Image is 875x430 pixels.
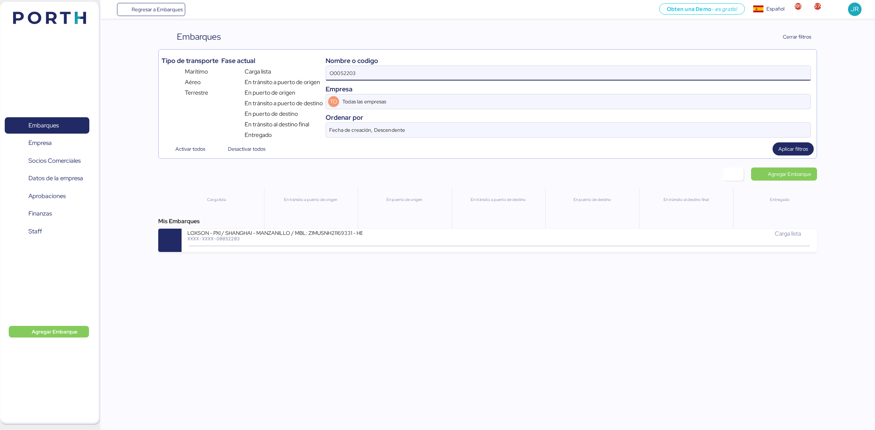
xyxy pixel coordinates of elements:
[162,56,218,66] div: Tipo de transporte
[5,188,89,204] a: Aprobaciones
[158,217,817,226] div: Mis Embarques
[766,5,785,13] div: Español
[5,117,89,134] a: Embarques
[214,142,271,155] button: Desactivar todos
[28,120,59,131] span: Embarques
[185,78,201,87] span: Aéreo
[783,32,811,41] span: Cerrar filtros
[132,5,183,14] span: Regresar a Embarques
[775,230,801,237] span: Carga lista
[221,56,322,66] div: Fase actual
[768,170,811,178] span: Agregar Embarque
[5,135,89,151] a: Empresa
[32,327,77,336] span: Agregar Embarque
[5,223,89,240] a: Staff
[330,98,337,106] span: TO
[5,205,89,222] a: Finanzas
[28,138,52,148] span: Empresa
[173,197,260,203] div: Carga lista
[245,110,298,118] span: En puerto de destino
[751,167,817,181] a: Agregar Embarque
[5,153,89,169] a: Socios Comerciales
[326,56,811,66] div: Nombre o codigo
[105,3,117,16] button: Menu
[245,88,295,97] span: En puerto de origen
[28,191,66,201] span: Aprobaciones
[245,131,272,139] span: Entregado
[361,197,448,203] div: En puerto de origen
[642,197,730,203] div: En tránsito al destino final
[28,155,81,166] span: Socios Comerciales
[778,145,808,153] span: Aplicar filtros
[267,197,354,203] div: En tránsito a puerto de origen
[851,4,859,14] span: JR
[177,30,221,43] div: Embarques
[187,229,362,236] div: LOXSON - PXI / SHANGHAI - MANZANILLO / MBL: ZIMUSNH21169331 - HBL: CSSE250812890 / 2X40HQ
[326,113,811,122] div: Ordenar por
[768,30,817,43] button: Cerrar filtros
[185,67,208,76] span: Marítimo
[9,326,89,338] button: Agregar Embarque
[245,120,309,129] span: En tránsito al destino final
[28,173,83,184] span: Datos de la empresa
[162,142,211,155] button: Activar todos
[245,99,323,108] span: En tránsito a puerto de destino
[28,226,42,237] span: Staff
[455,197,542,203] div: En tránsito a puerto de destino
[228,145,265,153] span: Desactivar todos
[28,208,52,219] span: Finanzas
[326,84,811,94] div: Empresa
[245,67,271,76] span: Carga lista
[341,94,790,109] input: TO
[185,88,208,97] span: Terrestre
[773,142,814,155] button: Aplicar filtros
[549,197,636,203] div: En puerto de destino
[175,145,205,153] span: Activar todos
[5,170,89,187] a: Datos de la empresa
[187,236,362,241] div: XXXX-XXXX-O0052203
[736,197,824,203] div: Entregado
[117,3,186,16] a: Regresar a Embarques
[245,78,320,87] span: En tránsito a puerto de origen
